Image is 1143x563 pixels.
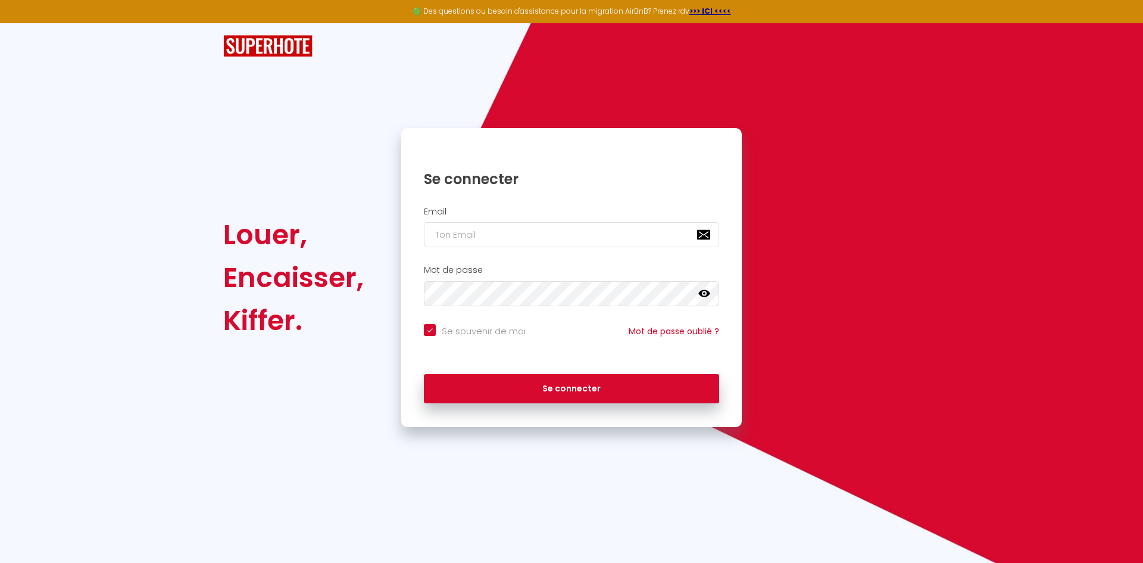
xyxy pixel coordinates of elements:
[424,207,719,217] h2: Email
[424,374,719,404] button: Se connecter
[424,222,719,247] input: Ton Email
[629,325,719,337] a: Mot de passe oublié ?
[424,170,719,188] h1: Se connecter
[223,256,364,299] div: Encaisser,
[424,265,719,275] h2: Mot de passe
[223,213,364,256] div: Louer,
[689,6,731,16] a: >>> ICI <<<<
[223,299,364,342] div: Kiffer.
[223,35,313,57] img: SuperHote logo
